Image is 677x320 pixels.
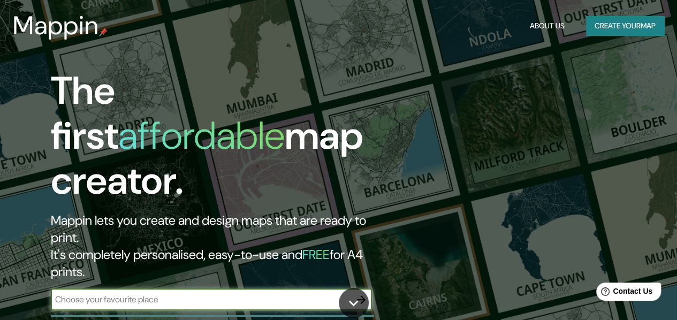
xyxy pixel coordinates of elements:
button: Create yourmap [586,16,664,36]
h1: The first map creator. [51,68,390,212]
iframe: Help widget launcher [582,278,665,308]
h3: Mappin [13,11,99,41]
h1: affordable [118,111,285,161]
button: About Us [526,16,569,36]
h5: FREE [302,246,330,263]
input: Choose your favourite place [51,293,351,306]
h2: Mappin lets you create and design maps that are ready to print. It's completely personalised, eas... [51,212,390,280]
img: mappin-pin [99,28,108,36]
